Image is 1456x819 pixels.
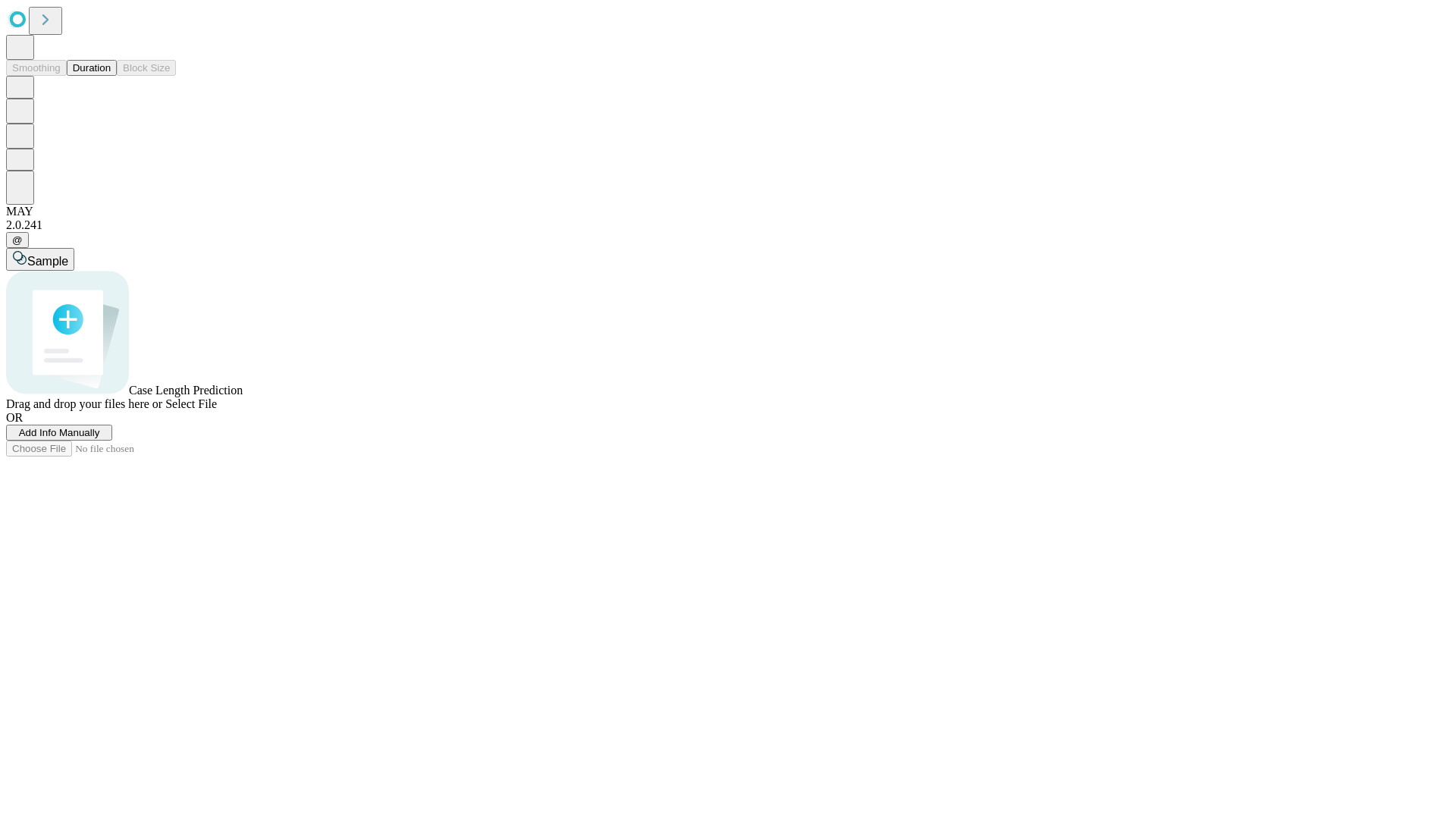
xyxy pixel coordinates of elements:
[6,232,29,248] button: @
[6,248,74,271] button: Sample
[165,397,217,410] span: Select File
[6,397,162,410] span: Drag and drop your files here or
[6,60,67,76] button: Smoothing
[6,411,23,424] span: OR
[27,255,68,268] span: Sample
[19,427,100,438] span: Add Info Manually
[117,60,176,76] button: Block Size
[6,205,1450,218] div: MAY
[129,384,243,397] span: Case Length Prediction
[67,60,117,76] button: Duration
[6,425,112,441] button: Add Info Manually
[6,218,1450,232] div: 2.0.241
[12,234,23,246] span: @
